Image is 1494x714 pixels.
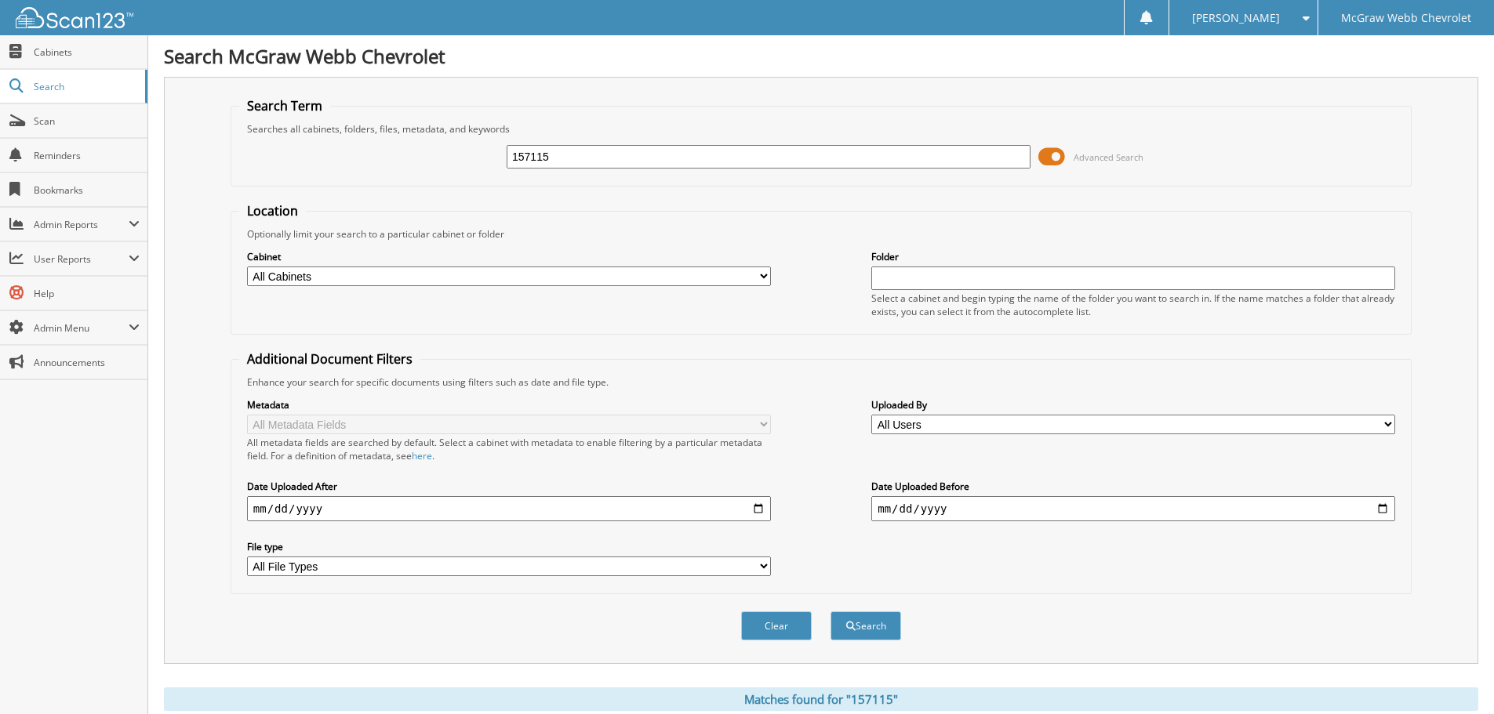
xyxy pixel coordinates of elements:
[831,611,901,640] button: Search
[34,114,140,128] span: Scan
[34,321,129,335] span: Admin Menu
[239,375,1403,389] div: Enhance your search for specific documents using filters such as date and file type.
[247,398,771,411] label: Metadata
[164,687,1478,711] div: Matches found for "157115"
[871,250,1395,263] label: Folder
[239,97,330,114] legend: Search Term
[871,480,1395,493] label: Date Uploaded Before
[247,250,771,263] label: Cabinet
[34,218,129,231] span: Admin Reports
[34,287,140,300] span: Help
[34,45,140,59] span: Cabinets
[412,449,432,462] a: here
[34,183,140,197] span: Bookmarks
[34,356,140,369] span: Announcements
[239,202,306,219] legend: Location
[247,436,771,462] div: All metadata fields are searched by default. Select a cabinet with metadata to enable filtering b...
[34,80,137,93] span: Search
[247,480,771,493] label: Date Uploaded After
[34,149,140,162] span: Reminders
[247,496,771,521] input: start
[164,43,1478,69] h1: Search McGraw Webb Chevrolet
[871,292,1395,318] div: Select a cabinet and begin typing the name of the folder you want to search in. If the name match...
[871,496,1395,521] input: end
[871,398,1395,411] label: Uploaded By
[239,350,420,368] legend: Additional Document Filters
[1341,13,1471,23] span: McGraw Webb Chevrolet
[1074,151,1143,163] span: Advanced Search
[16,7,133,28] img: scan123-logo-white.svg
[34,252,129,266] span: User Reports
[239,227,1403,241] div: Optionally limit your search to a particular cabinet or folder
[247,540,771,553] label: File type
[239,122,1403,136] div: Searches all cabinets, folders, files, metadata, and keywords
[741,611,812,640] button: Clear
[1192,13,1280,23] span: [PERSON_NAME]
